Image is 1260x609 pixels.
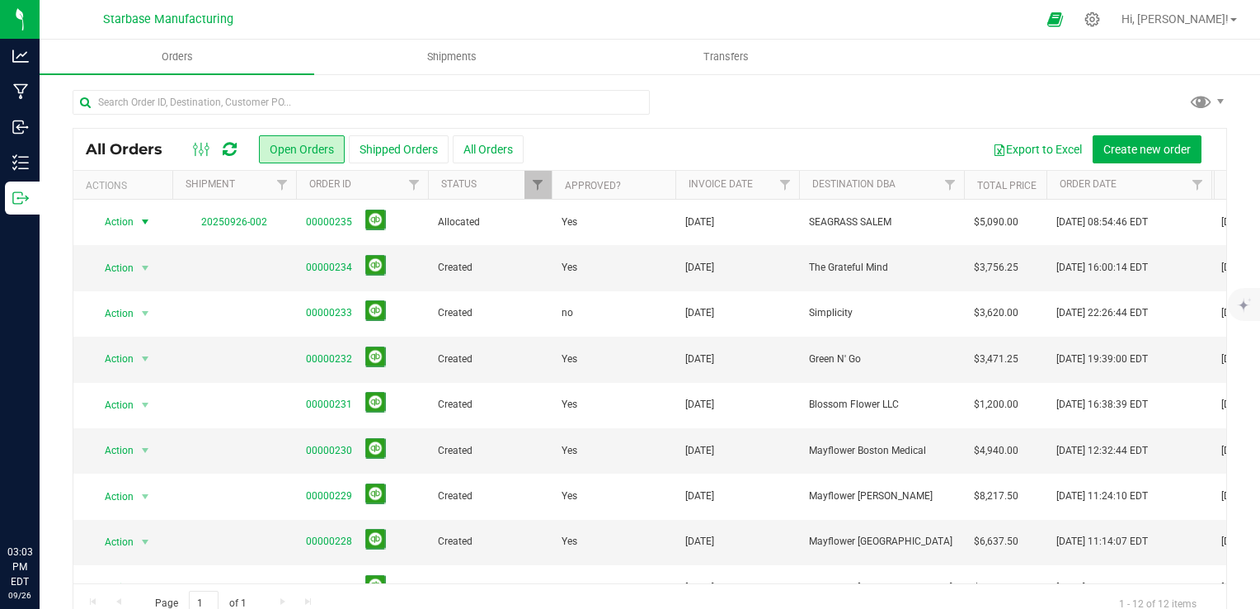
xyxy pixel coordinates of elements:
inline-svg: Outbound [12,190,29,206]
a: Approved? [565,180,621,191]
span: Action [90,302,134,325]
span: Action [90,576,134,599]
span: SEAGRASS SALEM [809,215,954,230]
a: Invoice Date [689,178,753,190]
span: [DATE] 10:09:38 EDT [1056,580,1148,596]
span: Created [438,534,542,550]
a: Order Date [1060,178,1117,190]
span: [DATE] [685,534,714,550]
span: $3,471.25 [974,352,1018,367]
span: [DATE] [685,489,714,504]
a: 00000234 [306,260,352,276]
span: [DATE] [1221,352,1250,367]
span: Mayflower [PERSON_NAME] [809,489,954,504]
a: 00000228 [306,534,352,550]
span: [DATE] [685,580,714,596]
span: [DATE] [1221,397,1250,413]
div: Actions [86,180,166,191]
span: [DATE] [685,305,714,321]
a: Filter [937,171,964,199]
a: 20250926-002 [201,216,267,228]
span: [DATE] [1221,443,1250,459]
a: Orders [40,40,314,74]
div: Manage settings [1082,12,1102,27]
span: [DATE] 19:39:00 EDT [1056,352,1148,367]
span: Mayflower Boston Medical [809,443,954,459]
span: $3,620.00 [974,305,1018,321]
span: Hi, [PERSON_NAME]! [1121,12,1229,26]
span: [DATE] [685,352,714,367]
button: Export to Excel [982,135,1093,163]
span: [DATE] [1221,580,1250,596]
span: Transfers [681,50,771,64]
span: Orders [139,50,215,64]
a: 00000230 [306,443,352,459]
a: Order ID [309,178,351,190]
span: Action [90,347,134,371]
span: [DATE] [685,260,714,276]
span: $5,090.00 [974,215,1018,230]
span: Create new order [1103,143,1191,156]
span: Open Ecommerce Menu [1037,3,1074,35]
input: Search Order ID, Destination, Customer PO... [73,90,650,115]
a: Shipment [186,178,235,190]
span: Created [438,443,542,459]
span: $1,200.00 [974,397,1018,413]
span: Created [438,305,542,321]
span: select [135,257,156,280]
span: Created [438,260,542,276]
span: $7,587.50 [974,580,1018,596]
span: $8,217.50 [974,489,1018,504]
span: [DATE] 16:38:39 EDT [1056,397,1148,413]
a: 00000232 [306,352,352,367]
span: Yes [562,397,577,413]
a: Filter [401,171,428,199]
span: Action [90,210,134,234]
button: Open Orders [259,135,345,163]
span: Action [90,439,134,462]
span: [DATE] 12:32:44 EDT [1056,443,1148,459]
p: 09/26 [7,589,32,602]
span: Allocated [438,215,542,230]
span: Yes [562,215,577,230]
button: All Orders [453,135,524,163]
a: 00000227 [306,580,352,596]
inline-svg: Inventory [12,154,29,171]
span: Starbase Manufacturing [103,12,233,26]
a: Total Price [977,180,1037,191]
span: no [562,305,573,321]
span: select [135,394,156,417]
a: Transfers [589,40,863,74]
span: [DATE] 08:54:46 EDT [1056,215,1148,230]
span: $6,637.50 [974,534,1018,550]
span: Action [90,531,134,554]
inline-svg: Analytics [12,48,29,64]
span: [DATE] [1221,215,1250,230]
span: The Grateful Mind [809,260,954,276]
a: Destination DBA [812,178,896,190]
span: select [135,439,156,462]
span: Blossom Flower LLC [809,397,954,413]
span: All Orders [86,140,179,158]
span: select [135,347,156,371]
span: select [135,485,156,508]
span: select [135,576,156,599]
inline-svg: Manufacturing [12,83,29,100]
a: 00000229 [306,489,352,504]
a: 00000235 [306,215,352,230]
span: Action [90,257,134,280]
span: Action [90,485,134,508]
span: Created [438,397,542,413]
span: [DATE] [1221,534,1250,550]
span: Yes [562,352,577,367]
button: Create new order [1093,135,1201,163]
span: Green N' Go [809,352,954,367]
span: Created [438,352,542,367]
a: Shipments [314,40,589,74]
span: [DATE] 22:26:44 EDT [1056,305,1148,321]
span: [DATE] [685,443,714,459]
a: 00000231 [306,397,352,413]
span: [DATE] [685,397,714,413]
span: Yes [562,260,577,276]
a: Filter [269,171,296,199]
